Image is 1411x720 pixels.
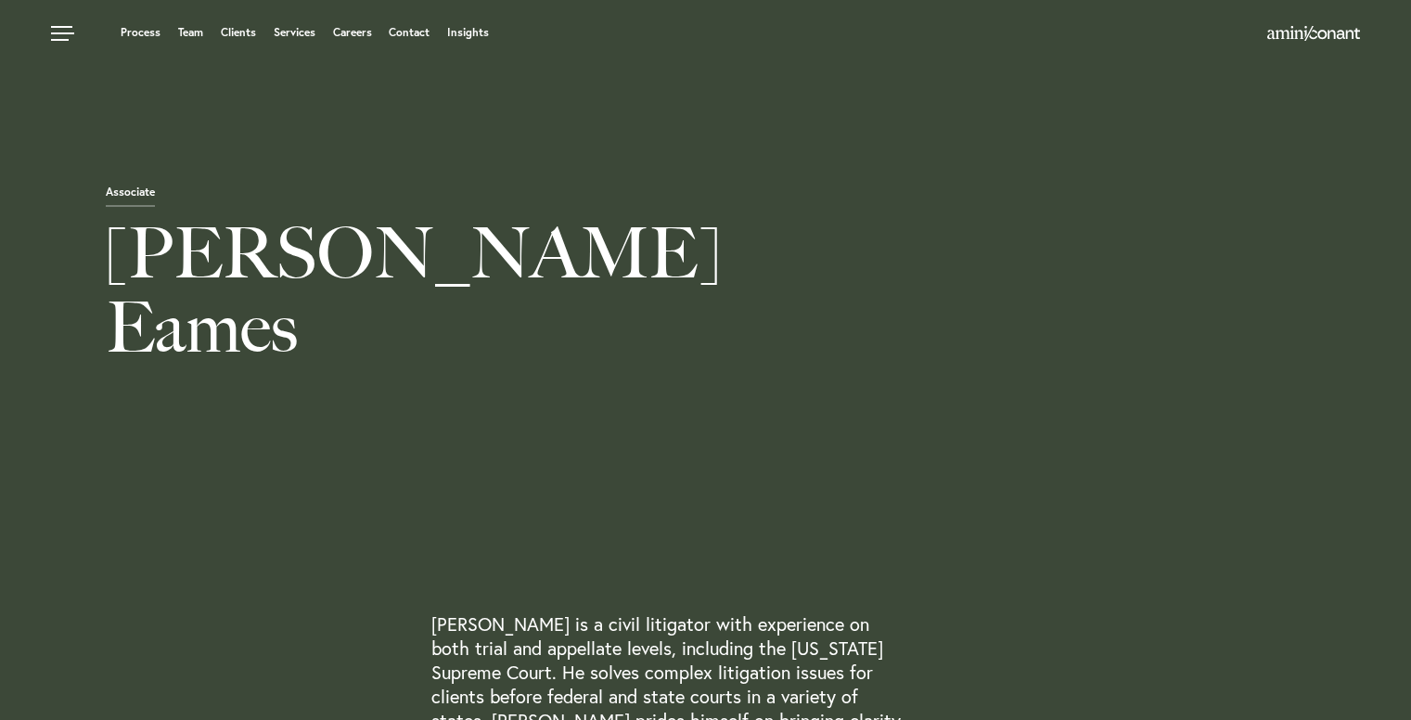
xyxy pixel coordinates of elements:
[106,186,155,207] span: Associate
[1267,26,1360,41] img: Amini & Conant
[1267,27,1360,42] a: Home
[221,27,256,38] a: Clients
[333,27,372,38] a: Careers
[121,27,160,38] a: Process
[274,27,315,38] a: Services
[447,27,489,38] a: Insights
[389,27,430,38] a: Contact
[178,27,203,38] a: Team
